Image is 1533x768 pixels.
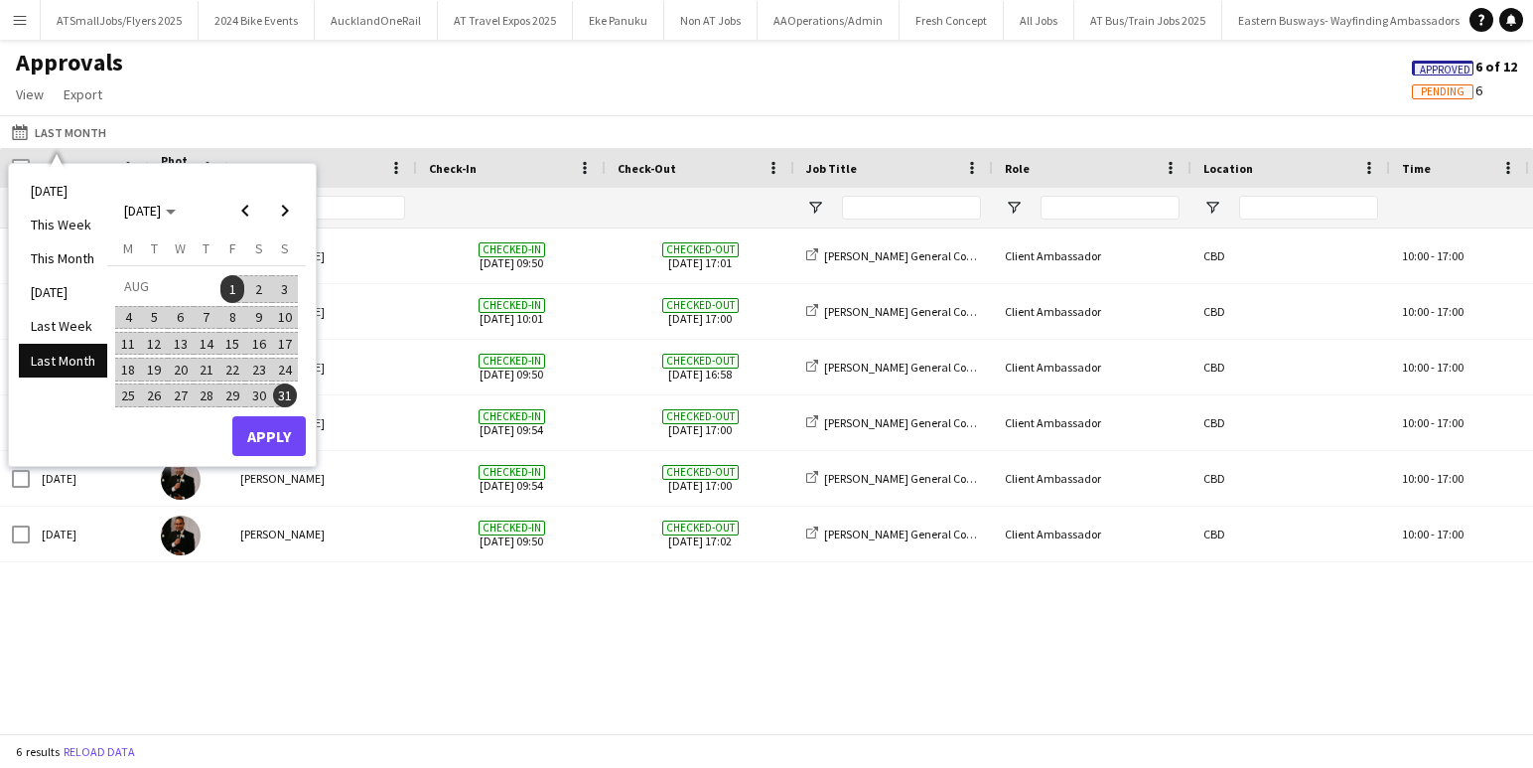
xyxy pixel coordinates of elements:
[1191,340,1390,394] div: CBD
[245,331,271,357] button: 16-08-2025
[228,507,417,561] div: [PERSON_NAME]
[245,304,271,330] button: 09-08-2025
[1402,471,1429,486] span: 10:00
[219,273,245,304] button: 01-08-2025
[1402,527,1429,541] span: 10:00
[272,383,298,408] button: 31-08-2025
[1005,161,1030,176] span: Role
[429,284,594,339] span: [DATE] 10:01
[16,85,44,103] span: View
[479,409,545,424] span: Checked-in
[273,384,297,407] span: 31
[219,304,245,330] button: 08-08-2025
[281,239,289,257] span: S
[265,191,305,230] button: Next month
[220,358,244,382] span: 22
[19,208,107,241] li: This Week
[429,161,477,176] span: Check-In
[64,85,102,103] span: Export
[806,161,857,176] span: Job Title
[806,360,1013,375] a: [PERSON_NAME] General Contractors
[479,298,545,313] span: Checked-in
[1437,248,1463,263] span: 17:00
[806,304,1013,319] a: [PERSON_NAME] General Contractors
[824,304,1013,319] span: [PERSON_NAME] General Contractors
[220,275,244,303] span: 1
[662,354,739,369] span: Checked-out
[900,1,1004,40] button: Fresh Concept
[429,229,594,283] span: [DATE] 09:50
[618,161,676,176] span: Check-Out
[228,284,417,339] div: [PERSON_NAME]
[228,340,417,394] div: [PERSON_NAME]
[1431,527,1435,541] span: -
[8,81,52,107] a: View
[141,383,167,408] button: 26-08-2025
[232,416,306,456] button: Apply
[1041,196,1180,220] input: Role Filter Input
[824,415,1013,430] span: [PERSON_NAME] General Contractors
[219,383,245,408] button: 29-08-2025
[228,229,417,283] div: [PERSON_NAME]
[1191,284,1390,339] div: CBD
[273,358,297,382] span: 24
[255,239,263,257] span: S
[662,298,739,313] span: Checked-out
[19,344,107,378] li: Last Month
[1191,229,1390,283] div: CBD
[273,306,297,330] span: 10
[1203,199,1221,217] button: Open Filter Menu
[1437,304,1463,319] span: 17:00
[618,395,782,450] span: [DATE] 17:00
[479,354,545,369] span: Checked-in
[247,332,271,356] span: 16
[115,383,141,408] button: 25-08-2025
[276,196,405,220] input: Name Filter Input
[247,358,271,382] span: 23
[175,239,186,257] span: W
[141,331,167,357] button: 12-08-2025
[116,384,140,407] span: 25
[1402,415,1429,430] span: 10:00
[30,451,149,506] div: [DATE]
[1437,415,1463,430] span: 17:00
[245,273,271,304] button: 02-08-2025
[618,284,782,339] span: [DATE] 17:00
[245,383,271,408] button: 30-08-2025
[247,384,271,407] span: 30
[203,239,209,257] span: T
[219,331,245,357] button: 15-08-2025
[168,331,194,357] button: 13-08-2025
[41,1,199,40] button: ATSmallJobs/Flyers 2025
[169,332,193,356] span: 13
[1402,360,1429,375] span: 10:00
[228,395,417,450] div: [PERSON_NAME]
[1074,1,1222,40] button: AT Bus/Train Jobs 2025
[240,161,272,176] span: Name
[993,340,1191,394] div: Client Ambassador
[272,357,298,383] button: 24-08-2025
[229,239,236,257] span: F
[168,357,194,383] button: 20-08-2025
[1437,471,1463,486] span: 17:00
[116,306,140,330] span: 4
[219,357,245,383] button: 22-08-2025
[115,331,141,357] button: 11-08-2025
[161,460,201,500] img: Alex Bartley
[194,304,219,330] button: 07-08-2025
[429,451,594,506] span: [DATE] 09:54
[1005,199,1023,217] button: Open Filter Menu
[169,384,193,407] span: 27
[199,1,315,40] button: 2024 Bike Events
[195,358,218,382] span: 21
[662,521,739,536] span: Checked-out
[806,527,1013,541] a: [PERSON_NAME] General Contractors
[116,193,184,229] button: Choose month and year
[429,395,594,450] span: [DATE] 09:54
[824,248,1013,263] span: [PERSON_NAME] General Contractors
[1437,360,1463,375] span: 17:00
[228,451,417,506] div: [PERSON_NAME]
[194,331,219,357] button: 14-08-2025
[143,332,167,356] span: 12
[1402,304,1429,319] span: 10:00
